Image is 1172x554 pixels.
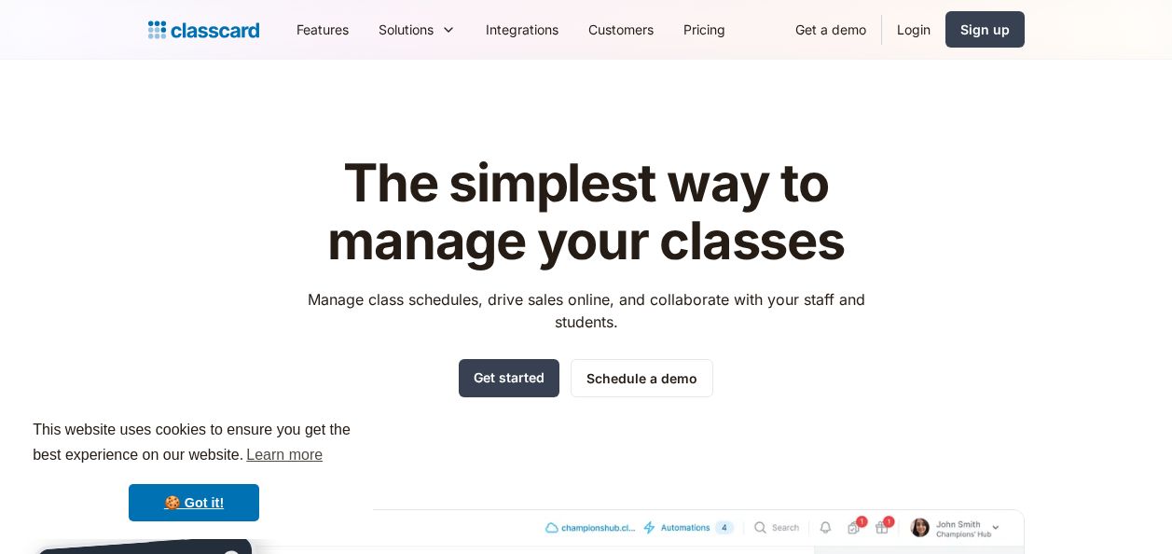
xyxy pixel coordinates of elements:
[290,288,882,333] p: Manage class schedules, drive sales online, and collaborate with your staff and students.
[15,401,373,539] div: cookieconsent
[364,8,471,50] div: Solutions
[471,8,573,50] a: Integrations
[669,8,740,50] a: Pricing
[243,441,325,469] a: learn more about cookies
[459,359,559,397] a: Get started
[945,11,1025,48] a: Sign up
[129,484,259,521] a: dismiss cookie message
[379,20,434,39] div: Solutions
[290,155,882,270] h1: The simplest way to manage your classes
[148,17,259,43] a: home
[571,359,713,397] a: Schedule a demo
[33,419,355,469] span: This website uses cookies to ensure you get the best experience on our website.
[573,8,669,50] a: Customers
[960,20,1010,39] div: Sign up
[882,8,945,50] a: Login
[780,8,881,50] a: Get a demo
[282,8,364,50] a: Features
